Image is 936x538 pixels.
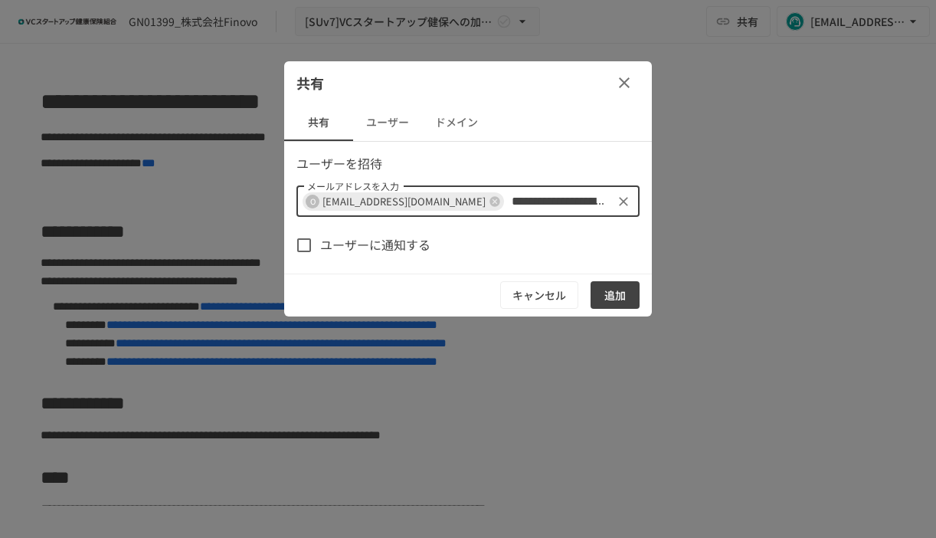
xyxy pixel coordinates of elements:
button: 共有 [284,104,353,141]
p: ユーザーを招待 [296,154,640,174]
button: キャンセル [500,281,578,310]
span: ユーザーに通知する [320,235,430,255]
div: O [306,195,319,208]
div: O[EMAIL_ADDRESS][DOMAIN_NAME] [303,192,504,211]
button: ドメイン [422,104,491,141]
button: ユーザー [353,104,422,141]
button: 追加 [591,281,640,310]
label: メールアドレスを入力 [307,179,399,192]
div: 共有 [284,61,652,104]
span: [EMAIL_ADDRESS][DOMAIN_NAME] [316,192,492,210]
button: クリア [613,191,634,212]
